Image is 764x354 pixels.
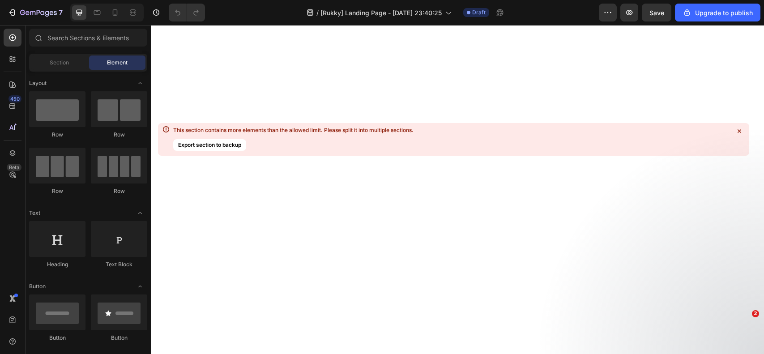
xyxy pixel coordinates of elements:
div: Heading [29,260,85,269]
p: 7 [59,7,63,18]
button: 7 [4,4,67,21]
div: Undo/Redo [169,4,205,21]
div: Text Block [91,260,147,269]
input: Search Sections & Elements [29,29,147,47]
button: Export section to backup [173,139,246,151]
span: / [316,8,319,17]
span: Layout [29,79,47,87]
div: This section contains more elements than the allowed limit. Please split it into multiple sections. [173,127,414,134]
span: Save [649,9,664,17]
span: Text [29,209,40,217]
span: Toggle open [133,279,147,294]
iframe: Design area [151,25,764,354]
div: Beta [7,164,21,171]
div: Button [91,334,147,342]
iframe: Intercom live chat [734,324,755,345]
span: Element [107,59,128,67]
span: 2 [752,310,759,317]
span: [Rukky] Landing Page - [DATE] 23:40:25 [320,8,442,17]
div: Row [91,187,147,195]
button: Upgrade to publish [675,4,760,21]
span: Toggle open [133,76,147,90]
span: Section [50,59,69,67]
span: Button [29,282,46,290]
div: Button [29,334,85,342]
div: Row [29,131,85,139]
button: Save [642,4,671,21]
div: 450 [9,95,21,102]
div: Row [91,131,147,139]
div: Row [29,187,85,195]
span: Toggle open [133,206,147,220]
span: Draft [472,9,486,17]
div: Upgrade to publish [683,8,753,17]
